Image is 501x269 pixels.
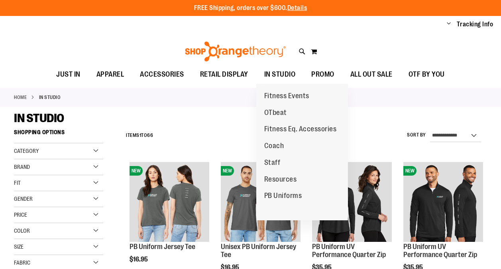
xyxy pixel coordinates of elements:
[403,162,483,243] a: PB Uniform UV Performance Quarter ZipNEW
[312,162,392,242] img: PB Uniform UV Performance Quarter Zip
[14,259,30,266] span: Fabric
[312,243,386,259] a: PB Uniform UV Performance Quarter Zip
[407,132,426,138] label: Sort By
[194,4,307,13] p: FREE Shipping, orders over $600.
[264,158,281,168] span: Staff
[403,166,417,176] span: NEW
[126,129,153,142] h2: Items to
[14,212,27,218] span: Price
[264,142,284,152] span: Coach
[130,162,209,242] img: PB Uniform Jersey Tee
[14,125,103,143] strong: Shopping Options
[221,162,301,242] img: Unisex PB Uniform Jersey Tee
[264,65,296,83] span: IN STUDIO
[264,109,287,119] span: OTbeat
[403,243,477,259] a: PB Uniform UV Performance Quarter Zip
[14,243,24,250] span: Size
[130,162,209,243] a: PB Uniform Jersey TeeNEW
[264,125,337,135] span: Fitness Eq. Accessories
[96,65,124,83] span: APPAREL
[147,133,153,138] span: 66
[221,243,296,259] a: Unisex PB Uniform Jersey Tee
[403,162,483,242] img: PB Uniform UV Performance Quarter Zip
[14,111,64,125] span: IN STUDIO
[39,94,61,101] strong: IN STUDIO
[184,42,287,61] img: Shop Orangetheory
[56,65,81,83] span: JUST IN
[264,92,309,102] span: Fitness Events
[14,94,27,101] a: Home
[264,175,297,185] span: Resources
[457,20,493,29] a: Tracking Info
[139,133,141,138] span: 1
[130,256,149,263] span: $16.95
[447,20,451,28] button: Account menu
[221,166,234,176] span: NEW
[264,192,302,202] span: PB Uniforms
[287,4,307,12] a: Details
[350,65,393,83] span: ALL OUT SALE
[312,162,392,243] a: PB Uniform UV Performance Quarter ZipNEW
[14,227,30,234] span: Color
[221,162,301,243] a: Unisex PB Uniform Jersey TeeNEW
[14,196,33,202] span: Gender
[14,148,39,154] span: Category
[14,180,21,186] span: Fit
[311,65,334,83] span: PROMO
[130,243,195,251] a: PB Uniform Jersey Tee
[140,65,184,83] span: ACCESSORIES
[14,164,30,170] span: Brand
[130,166,143,176] span: NEW
[409,65,445,83] span: OTF BY YOU
[200,65,248,83] span: RETAIL DISPLAY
